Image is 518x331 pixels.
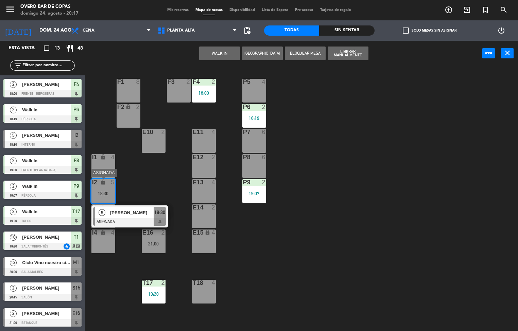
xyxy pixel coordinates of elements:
[91,169,117,177] div: ASIGNADA
[10,208,17,215] span: 2
[117,79,118,85] div: F1
[192,8,226,12] span: Mapa de mesas
[20,10,79,17] div: domingo 24. agosto - 20:17
[117,104,118,110] div: F2
[10,285,17,292] span: 2
[154,208,165,217] span: 18:30
[110,209,154,216] span: [PERSON_NAME]
[10,310,17,317] span: 2
[54,44,60,52] span: 13
[142,241,166,246] div: 21:00
[100,179,106,185] i: lock
[161,229,165,236] div: 2
[211,79,215,85] div: 2
[136,79,140,85] div: 8
[262,79,266,85] div: 4
[20,3,79,10] div: Overo Bar de Copas
[3,44,49,52] div: Esta vista
[485,49,493,57] i: power_input
[328,47,368,60] button: Liberar Manualmente
[99,209,105,216] span: 5
[74,131,78,139] span: I2
[192,91,216,95] div: 18:00
[100,229,106,235] i: lock
[211,129,215,135] div: 4
[10,132,17,139] span: 5
[10,259,17,266] span: 12
[262,104,266,110] div: 2
[262,154,266,160] div: 6
[136,104,140,110] div: 2
[264,25,319,36] div: Todas
[74,80,79,88] span: F4
[72,207,80,216] span: T17
[317,8,355,12] span: Tarjetas de regalo
[211,229,215,236] div: 4
[22,132,71,139] span: [PERSON_NAME]
[211,179,215,185] div: 4
[243,26,251,35] span: pending_actions
[285,47,326,60] button: Bloquear Mesa
[100,154,106,160] i: lock
[167,28,195,33] span: Planta Alta
[22,208,71,215] span: Walk In
[242,116,266,121] div: 18:19
[73,106,79,114] span: P6
[74,233,79,241] span: T1
[262,179,266,185] div: 2
[258,8,292,12] span: Lista de Espera
[10,183,17,190] span: 2
[403,27,456,34] label: Solo mesas sin asignar
[58,26,66,35] i: arrow_drop_down
[319,25,374,36] div: Sin sentar
[111,229,115,236] div: 4
[501,48,514,58] button: close
[73,258,79,266] span: M1
[226,8,258,12] span: Disponibilidad
[242,191,266,196] div: 19:07
[242,47,283,60] button: [GEOGRAPHIC_DATA]
[445,6,453,14] i: add_circle_outline
[111,154,115,160] div: 4
[14,61,22,70] i: filter_list
[10,158,17,164] span: 2
[125,104,131,110] i: lock
[211,204,215,210] div: 2
[111,179,115,185] div: 5
[161,129,165,135] div: 2
[211,154,215,160] div: 2
[22,259,71,266] span: Ciclo Vino nuestro cine
[100,204,106,210] i: lock
[111,204,115,210] div: 4
[5,4,15,14] i: menu
[199,47,240,60] button: WALK IN
[262,129,266,135] div: 6
[72,309,80,317] span: E16
[481,6,489,14] i: turned_in_not
[292,8,317,12] span: Pre-acceso
[497,26,505,35] i: power_settings_new
[22,234,71,241] span: [PERSON_NAME]
[22,284,71,292] span: [PERSON_NAME]
[22,81,71,88] span: [PERSON_NAME]
[500,6,508,14] i: search
[186,79,190,85] div: 2
[403,27,409,34] span: check_box_outline_blank
[142,280,143,286] div: T17
[10,107,17,113] span: 2
[161,280,165,286] div: 2
[22,310,71,317] span: [PERSON_NAME]
[482,48,495,58] button: power_input
[142,229,143,236] div: E16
